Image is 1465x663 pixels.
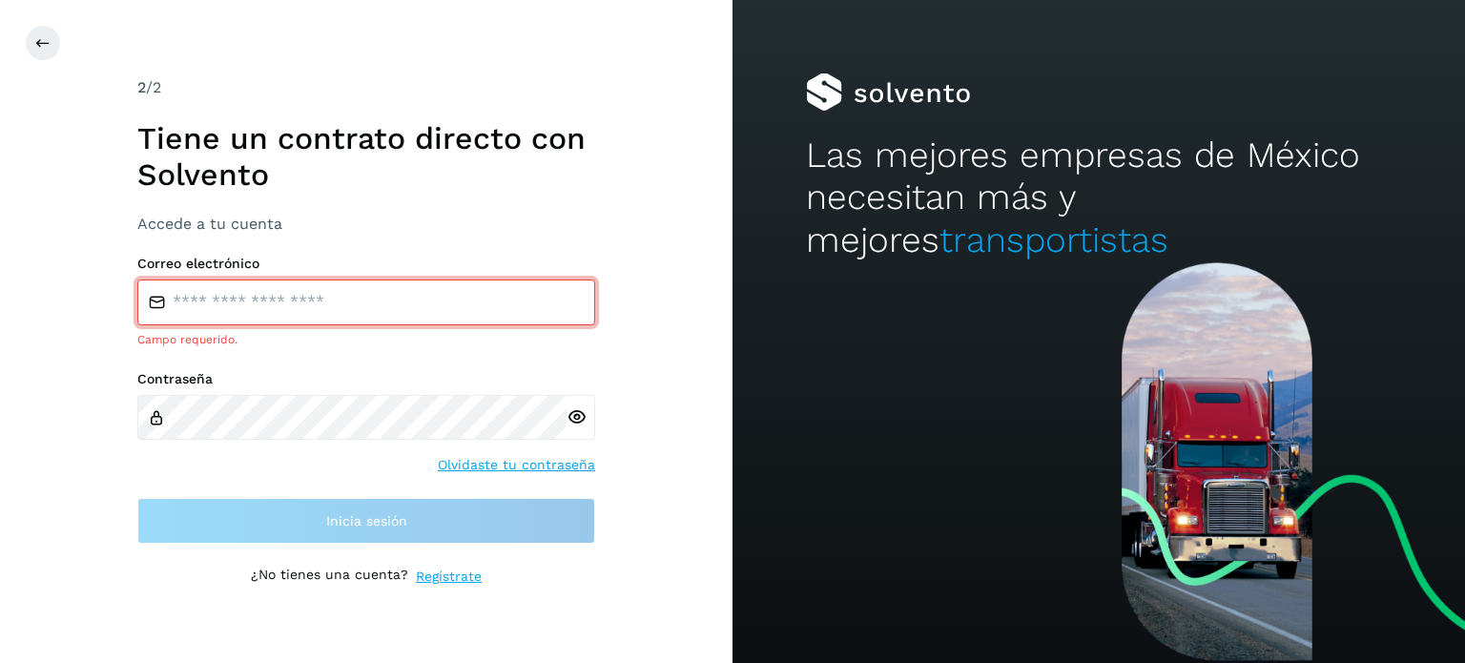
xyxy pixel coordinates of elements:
a: Regístrate [416,567,482,587]
p: ¿No tienes una cuenta? [251,567,408,587]
h3: Accede a tu cuenta [137,215,595,233]
h2: Las mejores empresas de México necesitan más y mejores [806,135,1392,261]
div: /2 [137,76,595,99]
button: Inicia sesión [137,498,595,544]
span: 2 [137,78,146,96]
label: Contraseña [137,371,595,387]
span: Inicia sesión [326,514,407,528]
a: Olvidaste tu contraseña [438,455,595,475]
span: transportistas [939,219,1168,260]
label: Correo electrónico [137,256,595,272]
div: Campo requerido. [137,331,595,348]
h1: Tiene un contrato directo con Solvento [137,120,595,194]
